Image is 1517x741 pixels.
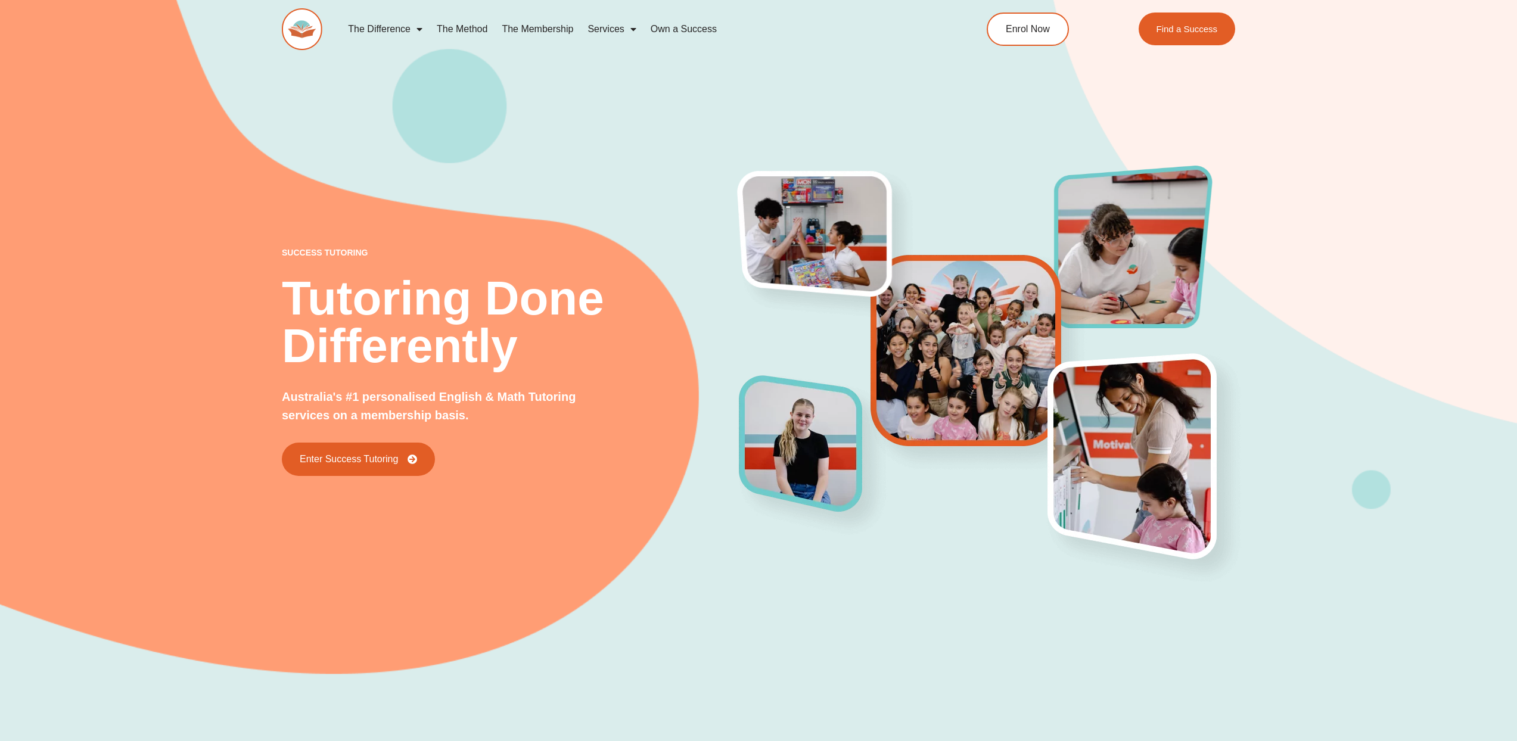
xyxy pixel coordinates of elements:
[282,388,616,425] p: Australia's #1 personalised English & Math Tutoring services on a membership basis.
[341,15,430,43] a: The Difference
[644,15,724,43] a: Own a Success
[282,248,739,257] p: success tutoring
[341,15,932,43] nav: Menu
[1156,24,1217,33] span: Find a Success
[300,454,398,464] span: Enter Success Tutoring
[282,443,435,476] a: Enter Success Tutoring
[987,13,1069,46] a: Enrol Now
[1006,24,1050,34] span: Enrol Now
[430,15,495,43] a: The Method
[580,15,643,43] a: Services
[495,15,580,43] a: The Membership
[282,275,739,370] h2: Tutoring Done Differently
[1138,13,1235,45] a: Find a Success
